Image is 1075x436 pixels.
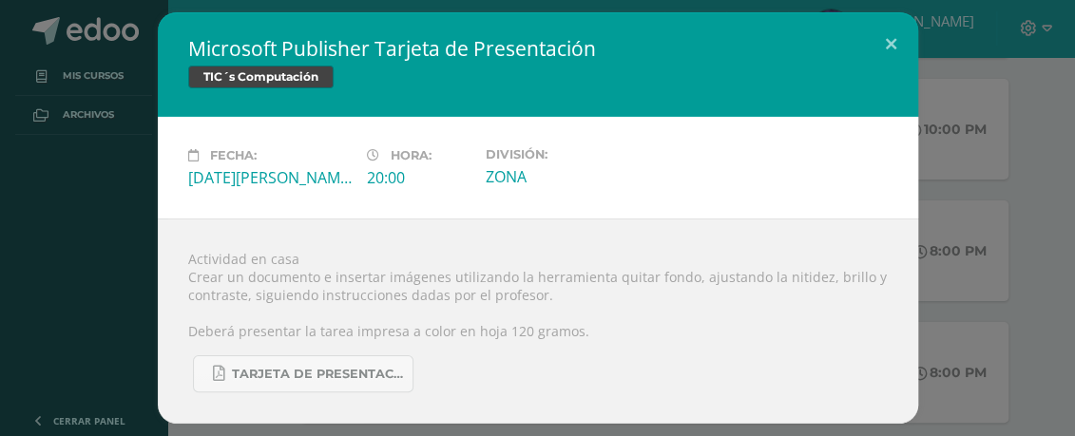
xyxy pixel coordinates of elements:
[391,148,432,162] span: Hora:
[188,66,334,88] span: TIC´s Computación
[486,147,649,161] label: División:
[864,12,918,77] button: Close (Esc)
[193,355,413,392] a: TARJETA DE PRESENTACIÓN PRIMERO BÁSICO.pdf
[188,167,352,188] div: [DATE][PERSON_NAME]
[367,167,470,188] div: 20:00
[486,166,649,187] div: ZONA
[158,218,918,424] div: Actividad en casa Crear un documento e insertar imágenes utilizando la herramienta quitar fondo, ...
[188,35,888,62] h2: Microsoft Publisher Tarjeta de Presentación
[232,367,403,382] span: TARJETA DE PRESENTACIÓN PRIMERO BÁSICO.pdf
[210,148,257,162] span: Fecha:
